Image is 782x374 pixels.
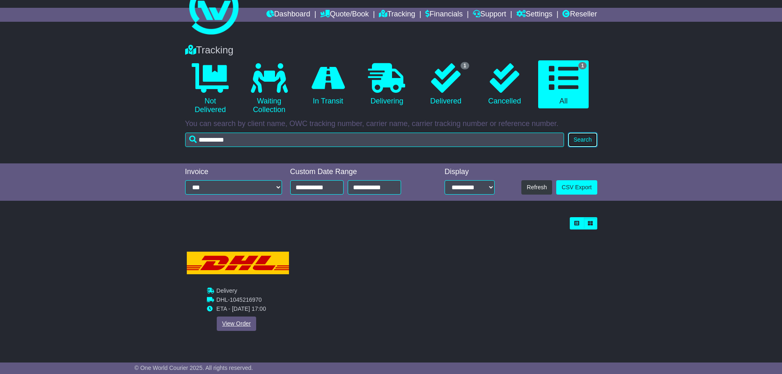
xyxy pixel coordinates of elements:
div: Tracking [181,44,601,56]
a: Tracking [379,8,415,22]
td: - [216,296,266,305]
span: DHL [216,296,228,303]
a: Financials [425,8,463,22]
a: 1 All [538,60,589,109]
a: Settings [516,8,553,22]
a: Reseller [562,8,597,22]
span: ETA - [DATE] 17:00 [216,305,266,312]
a: In Transit [303,60,353,109]
a: Support [473,8,506,22]
a: Dashboard [266,8,310,22]
a: Waiting Collection [244,60,294,117]
a: CSV Export [556,180,597,195]
a: Cancelled [479,60,530,109]
span: Delivery [216,287,237,294]
span: 1 [461,62,469,69]
div: Display [445,167,495,177]
span: © One World Courier 2025. All rights reserved. [135,365,253,371]
a: View Order [217,317,256,331]
span: 1045216970 [230,296,262,303]
img: DHL.png [187,252,289,274]
a: Not Delivered [185,60,236,117]
span: 1 [578,62,587,69]
div: Invoice [185,167,282,177]
button: Search [568,133,597,147]
p: You can search by client name, OWC tracking number, carrier name, carrier tracking number or refe... [185,119,597,128]
div: Custom Date Range [290,167,422,177]
a: 1 Delivered [420,60,471,109]
a: Delivering [362,60,412,109]
a: Quote/Book [320,8,369,22]
button: Refresh [521,180,552,195]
